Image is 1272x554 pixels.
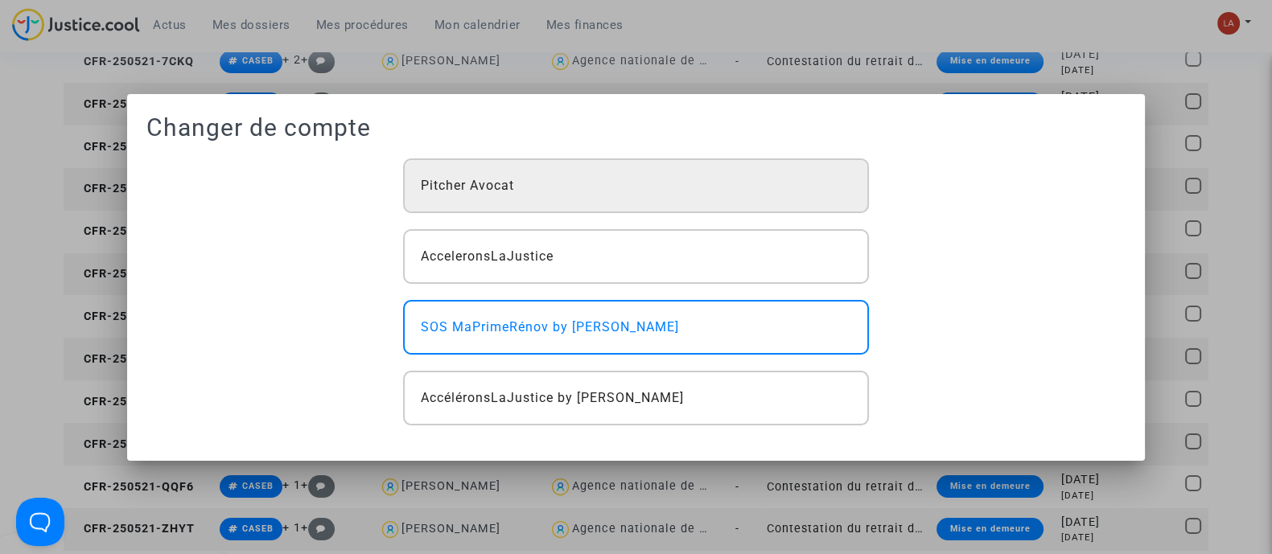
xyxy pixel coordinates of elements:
[16,498,64,546] iframe: Help Scout Beacon - Open
[421,318,679,337] span: SOS MaPrimeRénov by [PERSON_NAME]
[421,176,514,195] span: Pitcher Avocat
[421,247,554,266] span: AcceleronsLaJustice
[421,388,684,408] span: AccéléronsLaJustice by [PERSON_NAME]
[146,113,1126,142] h1: Changer de compte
